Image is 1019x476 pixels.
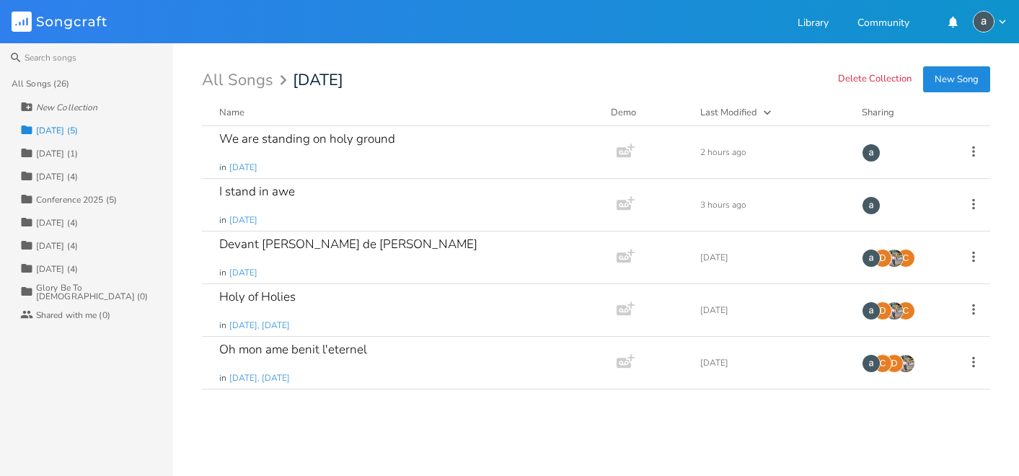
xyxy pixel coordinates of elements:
[611,105,683,120] div: Demo
[896,354,915,373] img: Louis Henri
[36,219,78,227] div: [DATE] (4)
[873,354,892,373] div: c21cavareeda
[36,149,78,158] div: [DATE] (1)
[36,265,78,273] div: [DATE] (4)
[896,301,915,320] div: c21cavareeda
[219,106,244,119] div: Name
[202,74,291,87] div: All Songs
[700,106,757,119] div: Last Modified
[219,267,226,279] span: in
[219,162,226,174] span: in
[700,253,844,262] div: [DATE]
[36,311,110,319] div: Shared with me (0)
[885,301,904,320] img: Louis Henri
[36,103,97,112] div: New Collection
[36,126,78,135] div: [DATE] (5)
[700,148,844,157] div: 2 hours ago
[700,105,844,120] button: Last Modified
[700,306,844,314] div: [DATE]
[219,372,226,384] span: in
[873,301,892,320] div: dylan_julien
[862,144,881,162] img: alvin cavaree
[700,200,844,209] div: 3 hours ago
[229,372,290,384] span: [DATE], [DATE]
[857,18,909,30] a: Community
[838,74,912,86] button: Delete Collection
[700,358,844,367] div: [DATE]
[229,319,290,332] span: [DATE], [DATE]
[219,214,226,226] span: in
[862,105,948,120] div: Sharing
[219,343,367,356] div: Oh mon ame benit l'eternel
[293,72,343,88] span: [DATE]
[36,172,78,181] div: [DATE] (4)
[862,354,881,373] img: alvin cavaree
[885,249,904,268] img: Louis Henri
[219,133,395,145] div: We are standing on holy ground
[219,105,594,120] button: Name
[219,185,295,198] div: I stand in awe
[36,283,173,301] div: Glory Be To [DEMOGRAPHIC_DATA] (0)
[229,214,257,226] span: [DATE]
[873,249,892,268] div: dylan_julien
[896,249,915,268] div: c21cavareeda
[36,195,117,204] div: Conference 2025 (5)
[862,196,881,215] img: alvin cavaree
[229,267,257,279] span: [DATE]
[973,11,994,32] img: alvin cavaree
[36,242,78,250] div: [DATE] (4)
[12,79,69,88] div: All Songs (26)
[229,162,257,174] span: [DATE]
[885,354,904,373] div: dylan_julien
[798,18,829,30] a: Library
[862,249,881,268] img: alvin cavaree
[219,291,296,303] div: Holy of Holies
[862,301,881,320] img: alvin cavaree
[923,66,990,92] button: New Song
[219,238,477,250] div: Devant [PERSON_NAME] de [PERSON_NAME]
[219,319,226,332] span: in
